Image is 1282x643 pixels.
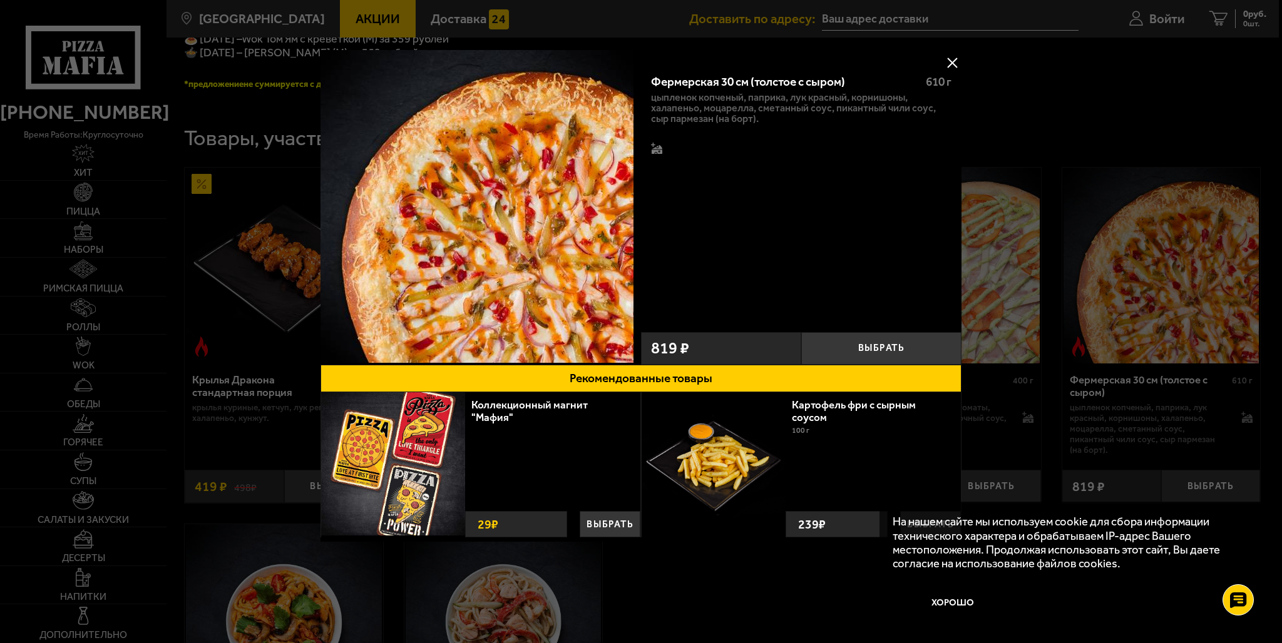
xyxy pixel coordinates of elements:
strong: 239 ₽ [795,512,829,537]
span: 100 г [792,426,809,435]
div: Фермерская 30 см (толстое с сыром) [651,74,915,89]
strong: 29 ₽ [474,512,501,537]
button: Выбрать [801,332,961,365]
a: Коллекционный магнит "Мафия" [471,398,588,423]
button: Выбрать [580,511,640,537]
button: Хорошо [893,583,1013,623]
a: Фермерская 30 см (толстое с сыром) [320,50,641,365]
img: Фермерская 30 см (толстое с сыром) [320,50,633,363]
span: 819 ₽ [651,340,689,357]
span: 610 г [926,74,951,89]
p: цыпленок копченый, паприка, лук красный, корнишоны, халапеньо, моцарелла, сметанный соус, пикантн... [651,92,951,124]
button: Рекомендованные товары [320,365,961,392]
p: На нашем сайте мы используем cookie для сбора информации технического характера и обрабатываем IP... [893,515,1243,570]
a: Картофель фри с сырным соусом [792,398,916,423]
